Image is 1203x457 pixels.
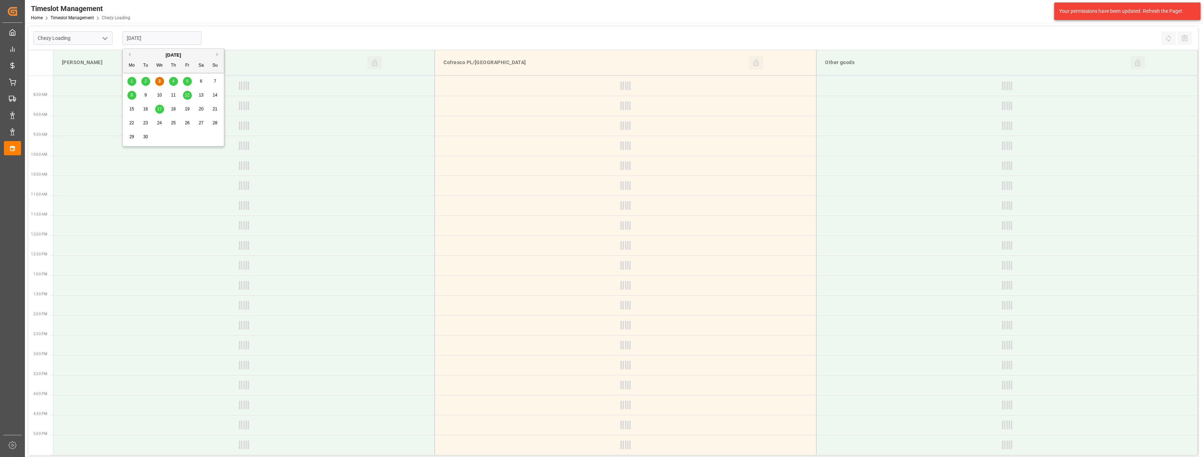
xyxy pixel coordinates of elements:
div: Your permissions have been updated. Refresh the Page!. [1059,7,1190,15]
span: 30 [143,134,148,139]
span: 11:00 AM [31,192,47,196]
span: 12:00 PM [31,232,47,236]
span: 9 [145,93,147,98]
div: Choose Tuesday, September 16th, 2025 [141,105,150,114]
div: month 2025-09 [125,74,222,144]
div: Choose Monday, September 29th, 2025 [127,133,136,141]
div: Choose Tuesday, September 23rd, 2025 [141,119,150,128]
div: Choose Tuesday, September 30th, 2025 [141,133,150,141]
div: Tu [141,61,150,70]
div: Choose Saturday, September 27th, 2025 [197,119,206,128]
span: 11:30 AM [31,212,47,216]
span: 22 [129,120,134,125]
span: 9:30 AM [33,133,47,136]
span: 1 [131,79,133,84]
span: 24 [157,120,162,125]
div: Choose Saturday, September 13th, 2025 [197,91,206,100]
input: DD-MM-YYYY [122,31,201,45]
div: Choose Wednesday, September 17th, 2025 [155,105,164,114]
input: Type to search/select [33,31,112,45]
div: [DATE] [123,52,224,59]
span: 8 [131,93,133,98]
span: 3 [158,79,161,84]
div: Fr [183,61,192,70]
button: Previous Month [126,52,131,57]
div: Choose Wednesday, September 3rd, 2025 [155,77,164,86]
div: Choose Saturday, September 6th, 2025 [197,77,206,86]
span: 10:00 AM [31,152,47,156]
span: 19 [185,107,189,111]
span: 16 [143,107,148,111]
div: Choose Thursday, September 18th, 2025 [169,105,178,114]
div: Timeslot Management [31,3,130,14]
div: Choose Thursday, September 4th, 2025 [169,77,178,86]
span: 12:30 PM [31,252,47,256]
button: Next Month [216,52,221,57]
span: 5:00 PM [33,432,47,436]
span: 1:30 PM [33,292,47,296]
span: 29 [129,134,134,139]
span: 2:30 PM [33,332,47,336]
div: Other goods [822,56,1130,69]
a: Home [31,15,43,20]
button: open menu [99,33,110,44]
span: 8:30 AM [33,93,47,97]
span: 7 [214,79,216,84]
span: 13 [199,93,203,98]
div: Choose Saturday, September 20th, 2025 [197,105,206,114]
span: 4:00 PM [33,392,47,396]
div: Choose Sunday, September 14th, 2025 [211,91,220,100]
span: 10:30 AM [31,172,47,176]
span: 3:30 PM [33,372,47,376]
div: Choose Monday, September 8th, 2025 [127,91,136,100]
span: 27 [199,120,203,125]
span: 17 [157,107,162,111]
span: 12 [185,93,189,98]
span: 6 [200,79,203,84]
div: Cofresco PL/[GEOGRAPHIC_DATA] [441,56,749,69]
a: Timeslot Management [51,15,94,20]
div: Choose Wednesday, September 10th, 2025 [155,91,164,100]
div: Mo [127,61,136,70]
span: 3:00 PM [33,352,47,356]
span: 18 [171,107,175,111]
div: Th [169,61,178,70]
div: Choose Friday, September 19th, 2025 [183,105,192,114]
span: 2:00 PM [33,312,47,316]
div: Su [211,61,220,70]
span: 5 [186,79,189,84]
div: Choose Wednesday, September 24th, 2025 [155,119,164,128]
div: Choose Sunday, September 28th, 2025 [211,119,220,128]
span: 1:00 PM [33,272,47,276]
span: 26 [185,120,189,125]
div: [PERSON_NAME] [59,56,367,69]
span: 28 [212,120,217,125]
div: Choose Friday, September 26th, 2025 [183,119,192,128]
span: 10 [157,93,162,98]
div: Choose Monday, September 1st, 2025 [127,77,136,86]
span: 4 [172,79,175,84]
div: Choose Monday, September 15th, 2025 [127,105,136,114]
div: Choose Friday, September 5th, 2025 [183,77,192,86]
span: 15 [129,107,134,111]
span: 11 [171,93,175,98]
div: Choose Tuesday, September 2nd, 2025 [141,77,150,86]
div: Choose Tuesday, September 9th, 2025 [141,91,150,100]
span: 25 [171,120,175,125]
span: 2 [145,79,147,84]
span: 20 [199,107,203,111]
div: Choose Thursday, September 25th, 2025 [169,119,178,128]
div: We [155,61,164,70]
div: Choose Thursday, September 11th, 2025 [169,91,178,100]
div: Choose Friday, September 12th, 2025 [183,91,192,100]
span: 14 [212,93,217,98]
div: Choose Monday, September 22nd, 2025 [127,119,136,128]
span: 23 [143,120,148,125]
div: Sa [197,61,206,70]
span: 21 [212,107,217,111]
span: 4:30 PM [33,412,47,416]
span: 9:00 AM [33,113,47,116]
div: Choose Sunday, September 21st, 2025 [211,105,220,114]
div: Choose Sunday, September 7th, 2025 [211,77,220,86]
